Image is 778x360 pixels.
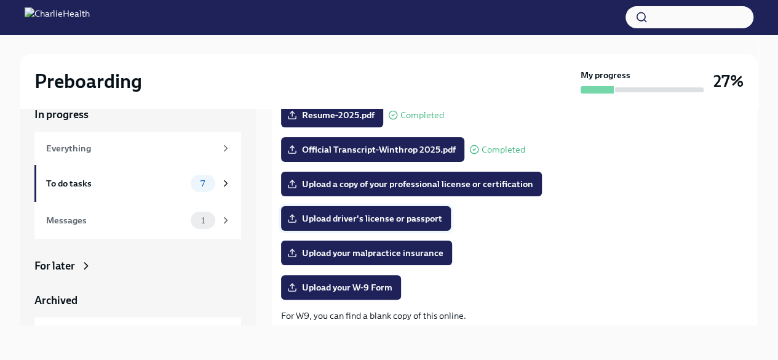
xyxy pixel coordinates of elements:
span: Resume-2025.pdf [290,109,375,121]
a: Everything [34,132,241,165]
label: Upload your W-9 Form [281,275,401,300]
a: Messages1 [34,202,241,239]
div: To do tasks [46,177,186,190]
span: 1 [194,216,212,225]
h3: 27% [713,70,744,92]
div: Everything [46,142,215,155]
span: Official Transcript-Winthrop 2025.pdf [290,143,456,156]
img: CharlieHealth [25,7,90,27]
span: Upload your W-9 Form [290,281,392,294]
span: Upload your malpractice insurance [290,247,443,259]
span: Upload driver's license or passport [290,212,442,225]
label: Upload a copy of your professional license or certification [281,172,542,196]
a: For later [34,258,241,273]
a: In progress [34,107,241,122]
span: Completed [482,145,525,154]
label: Resume-2025.pdf [281,103,383,127]
label: Upload your malpractice insurance [281,241,452,265]
label: Official Transcript-Winthrop 2025.pdf [281,137,464,162]
div: Messages [46,214,186,227]
a: To do tasks7 [34,165,241,202]
a: Archived [34,293,241,308]
strong: My progress [581,69,630,81]
div: For later [34,258,75,273]
span: Upload a copy of your professional license or certification [290,178,533,190]
span: Completed [400,111,444,120]
h2: Preboarding [34,69,142,94]
label: Upload driver's license or passport [281,206,451,231]
p: For W9, you can find a blank copy of this online. [281,310,748,322]
span: 7 [193,179,212,188]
